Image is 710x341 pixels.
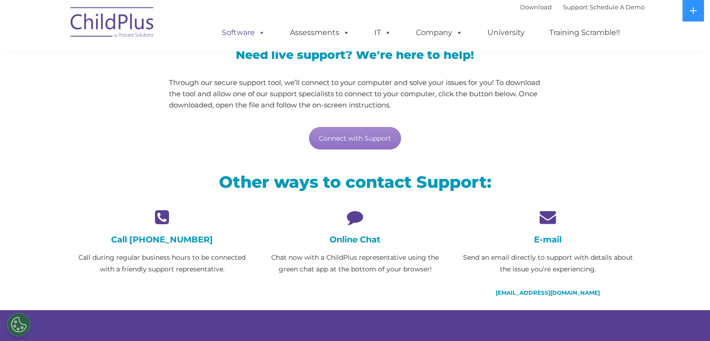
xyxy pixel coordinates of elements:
[563,3,588,11] a: Support
[73,171,638,192] h2: Other ways to contact Support:
[7,313,30,336] button: Cookies Settings
[73,252,252,275] p: Call during regular business hours to be connected with a friendly support representative.
[73,234,252,245] h4: Call [PHONE_NUMBER]
[281,23,359,42] a: Assessments
[590,3,645,11] a: Schedule A Demo
[520,3,645,11] font: |
[169,77,541,111] p: Through our secure support tool, we’ll connect to your computer and solve your issues for you! To...
[365,23,401,42] a: IT
[540,23,629,42] a: Training Scramble!!
[496,289,600,296] a: [EMAIL_ADDRESS][DOMAIN_NAME]
[458,234,637,245] h4: E-mail
[309,127,401,149] a: Connect with Support
[266,234,444,245] h4: Online Chat
[520,3,552,11] a: Download
[66,0,159,47] img: ChildPlus by Procare Solutions
[407,23,472,42] a: Company
[169,49,541,61] h3: Need live support? We’re here to help!
[458,252,637,275] p: Send an email directly to support with details about the issue you’re experiencing.
[266,252,444,275] p: Chat now with a ChildPlus representative using the green chat app at the bottom of your browser!
[212,23,274,42] a: Software
[478,23,534,42] a: University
